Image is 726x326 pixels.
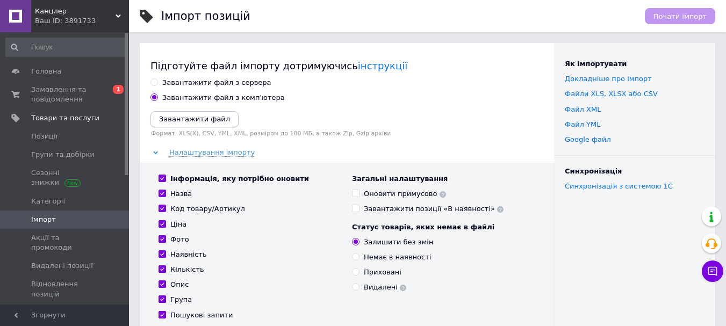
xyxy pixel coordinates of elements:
[565,105,601,113] a: Файл XML
[364,237,433,247] div: Залишити без змін
[31,279,99,299] span: Відновлення позицій
[170,174,309,184] div: Інформація, яку потрібно оновити
[150,130,543,137] label: Формат: XLS(X), CSV, YML, XML, розміром до 180 МБ, а також Zip, Gzip архіви
[352,174,535,184] div: Загальні налаштування
[565,90,658,98] a: Файли ХLS, XLSX або CSV
[159,115,230,123] i: Завантажити файл
[31,197,65,206] span: Категорії
[170,204,245,214] div: Код товару/Артикул
[31,150,95,160] span: Групи та добірки
[565,120,600,128] a: Файл YML
[352,222,535,232] div: Статус товарів, яких немає в файлі
[31,261,93,271] span: Видалені позиції
[113,85,124,94] span: 1
[170,295,192,305] div: Група
[170,280,189,289] div: Опис
[31,168,99,187] span: Сезонні знижки
[31,67,61,76] span: Головна
[565,166,705,176] div: Синхронізація
[364,252,431,262] div: Немає в наявності
[169,148,255,157] span: Налаштування імпорту
[170,189,192,199] div: Назва
[31,85,99,104] span: Замовлення та повідомлення
[31,132,57,141] span: Позиції
[170,250,207,259] div: Наявність
[31,113,99,123] span: Товари та послуги
[364,282,406,292] div: Видалені
[358,60,407,71] a: інструкції
[170,220,186,229] div: Ціна
[170,265,204,274] div: Кількість
[150,111,239,127] button: Завантажити файл
[35,16,129,26] div: Ваш ID: 3891733
[31,215,56,224] span: Імпорт
[565,135,611,143] a: Google файл
[170,310,233,320] div: Пошукові запити
[162,93,285,103] div: Завантажити файл з комп'ютера
[161,10,250,23] h1: Імпорт позицій
[150,59,543,73] div: Підготуйте файл імпорту дотримуючись
[364,204,504,214] div: Завантажити позиції «В наявності»
[364,189,446,199] div: Оновити примусово
[162,78,271,88] div: Завантажити файл з сервера
[565,59,705,69] div: Як імпортувати
[35,6,116,16] span: Канцлер
[170,235,189,244] div: Фото
[5,38,127,57] input: Пошук
[364,267,401,277] div: Приховані
[565,75,652,83] a: Докладніше про імпорт
[31,233,99,252] span: Акції та промокоди
[565,182,673,190] a: Синхронізація з системою 1С
[702,260,723,282] button: Чат з покупцем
